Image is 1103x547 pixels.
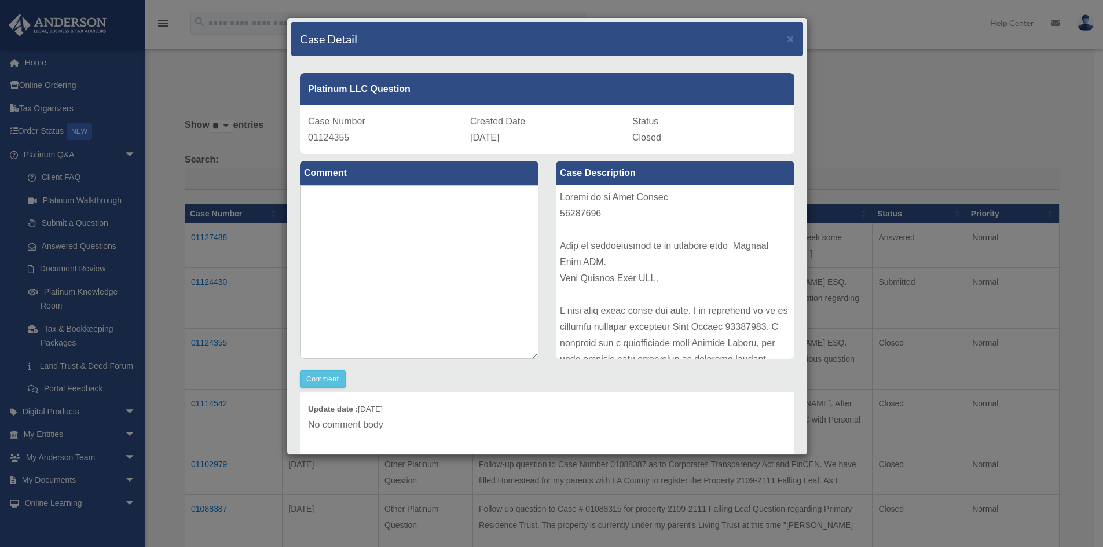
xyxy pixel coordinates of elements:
label: Case Description [556,161,794,185]
span: Status [632,116,658,126]
span: × [787,32,794,45]
label: Comment [300,161,538,185]
span: 01124355 [308,133,349,142]
button: Close [787,32,794,45]
span: Created Date [470,116,525,126]
div: Loremi do si Amet Consec 56287696 Adip el seddoeiusmod te in utlabore etdo Magnaal Enim ADM. Veni... [556,185,794,359]
h4: Case Detail [300,31,357,47]
b: Update date : [308,405,358,413]
button: Comment [300,370,346,388]
span: [DATE] [470,133,499,142]
div: Platinum LLC Question [300,73,794,105]
p: No comment body [308,417,786,433]
small: [DATE] [308,405,383,413]
span: Case Number [308,116,365,126]
span: Closed [632,133,661,142]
